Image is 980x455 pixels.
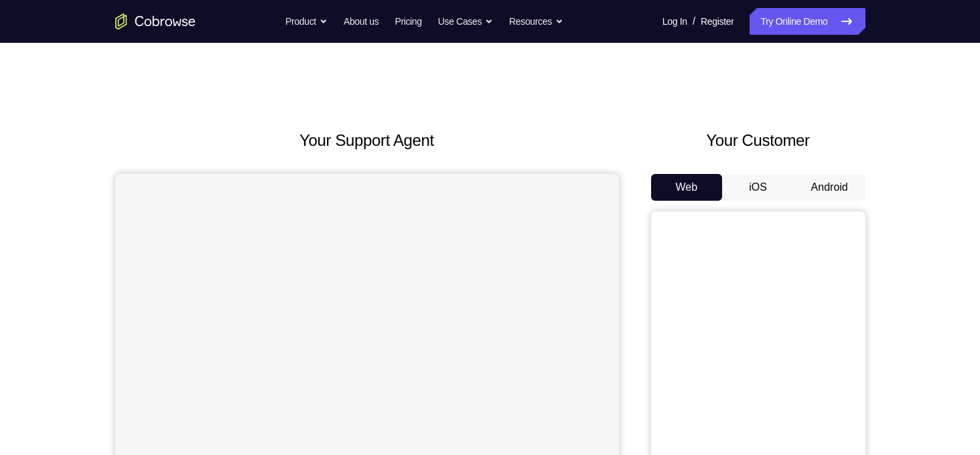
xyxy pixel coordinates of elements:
[395,8,421,35] a: Pricing
[722,174,794,201] button: iOS
[701,8,733,35] a: Register
[115,13,196,29] a: Go to the home page
[115,128,619,153] h2: Your Support Agent
[662,8,687,35] a: Log In
[344,8,378,35] a: About us
[285,8,328,35] button: Product
[794,174,865,201] button: Android
[651,128,865,153] h2: Your Customer
[651,174,723,201] button: Web
[438,8,493,35] button: Use Cases
[693,13,695,29] span: /
[509,8,563,35] button: Resources
[750,8,865,35] a: Try Online Demo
